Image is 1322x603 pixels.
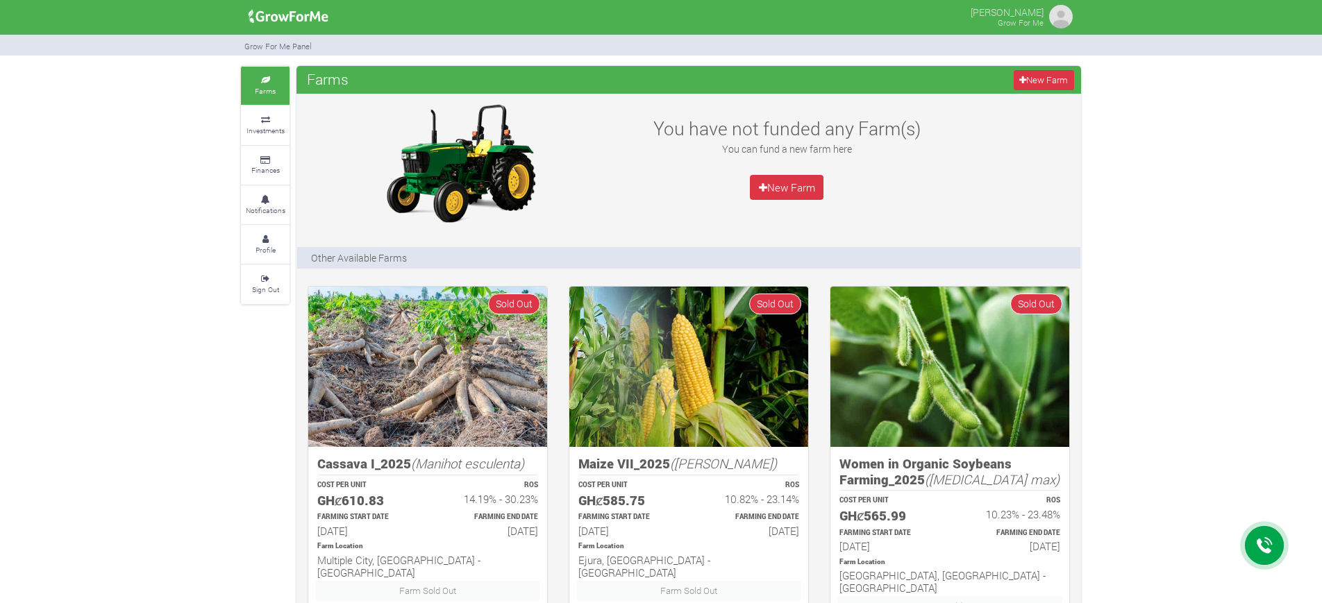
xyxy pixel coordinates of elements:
small: Grow For Me Panel [244,41,312,51]
p: Estimated Farming Start Date [317,512,415,523]
h5: GHȼ610.83 [317,493,415,509]
i: (Manihot esculenta) [411,455,524,472]
img: growforme image [1047,3,1075,31]
h6: [GEOGRAPHIC_DATA], [GEOGRAPHIC_DATA] - [GEOGRAPHIC_DATA] [839,569,1060,594]
p: Location of Farm [578,541,799,552]
img: growforme image [308,287,547,447]
img: growforme image [830,287,1069,447]
p: COST PER UNIT [317,480,415,491]
h6: [DATE] [578,525,676,537]
small: Grow For Me [998,17,1044,28]
p: [PERSON_NAME] [971,3,1044,19]
p: COST PER UNIT [839,495,937,506]
h6: 14.19% - 30.23% [440,493,538,505]
span: Sold Out [488,294,540,314]
h5: GHȼ565.99 [839,508,937,524]
h6: Multiple City, [GEOGRAPHIC_DATA] - [GEOGRAPHIC_DATA] [317,554,538,579]
p: Other Available Farms [311,250,407,265]
a: Notifications [241,186,290,224]
h6: Ejura, [GEOGRAPHIC_DATA] - [GEOGRAPHIC_DATA] [578,554,799,579]
small: Farms [255,86,276,96]
a: Profile [241,226,290,264]
h6: 10.23% - 23.48% [962,508,1060,520]
h5: Women in Organic Soybeans Farming_2025 [839,456,1060,487]
h5: Maize VII_2025 [578,456,799,472]
small: Investments [246,126,285,135]
i: ([PERSON_NAME]) [670,455,777,472]
p: COST PER UNIT [578,480,676,491]
a: Investments [241,106,290,144]
img: growforme image [244,3,333,31]
span: Sold Out [1010,294,1062,314]
img: growforme image [374,101,547,226]
p: Estimated Farming Start Date [839,528,937,538]
p: Location of Farm [317,541,538,552]
h6: [DATE] [440,525,538,537]
h6: [DATE] [317,525,415,537]
p: Estimated Farming End Date [440,512,538,523]
a: Farms [241,67,290,105]
a: Finances [241,146,290,185]
span: Farms [303,65,352,93]
span: Sold Out [749,294,801,314]
p: You can fund a new farm here [636,142,937,156]
p: Estimated Farming End Date [962,528,1060,538]
a: New Farm [750,175,823,200]
h6: [DATE] [701,525,799,537]
small: Notifications [246,205,285,215]
p: ROS [440,480,538,491]
h5: GHȼ585.75 [578,493,676,509]
small: Sign Out [252,284,279,294]
p: Location of Farm [839,557,1060,568]
h5: Cassava I_2025 [317,456,538,472]
h6: [DATE] [962,540,1060,552]
a: Sign Out [241,265,290,303]
img: growforme image [569,287,808,447]
h6: [DATE] [839,540,937,552]
h3: You have not funded any Farm(s) [636,117,937,139]
i: ([MEDICAL_DATA] max) [925,470,1060,488]
p: Estimated Farming Start Date [578,512,676,523]
h6: 10.82% - 23.14% [701,493,799,505]
a: New Farm [1014,70,1074,90]
p: ROS [962,495,1060,506]
p: Estimated Farming End Date [701,512,799,523]
p: ROS [701,480,799,491]
small: Finances [251,165,280,175]
small: Profile [256,245,276,255]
